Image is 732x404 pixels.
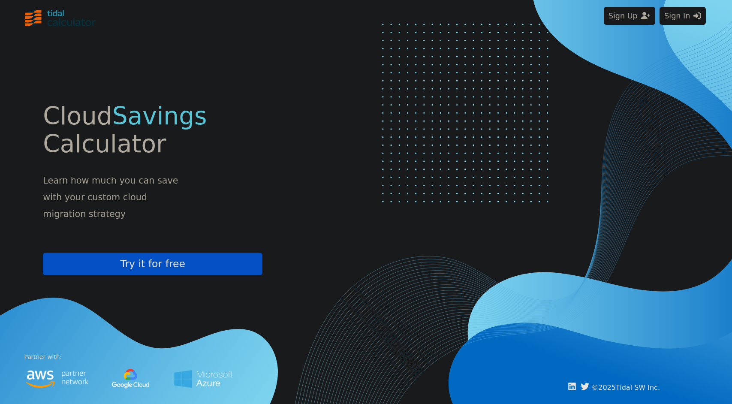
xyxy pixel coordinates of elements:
div: Savings [112,102,207,130]
p: Learn how much you can save [43,174,262,187]
button: Sign Up [604,7,655,25]
span: © 2025 Tidal SW Inc. [591,383,660,393]
img: Amazon Web Services' Logo [21,361,94,397]
a: twitter [578,388,591,396]
iframe: YouTube video player [374,108,703,270]
a: linkedin [566,388,578,396]
h1: Cloud Calculator [43,102,262,158]
img: Google Cloud's logo [94,361,167,397]
img: Microsoft Azure's logo [167,361,240,397]
button: Sign In [660,7,706,25]
p: migration strategy [43,208,262,221]
p: with your custom cloud [43,191,262,204]
a: home [25,5,181,31]
div: Partner with: [21,353,361,361]
button: Try it for free [43,253,262,275]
